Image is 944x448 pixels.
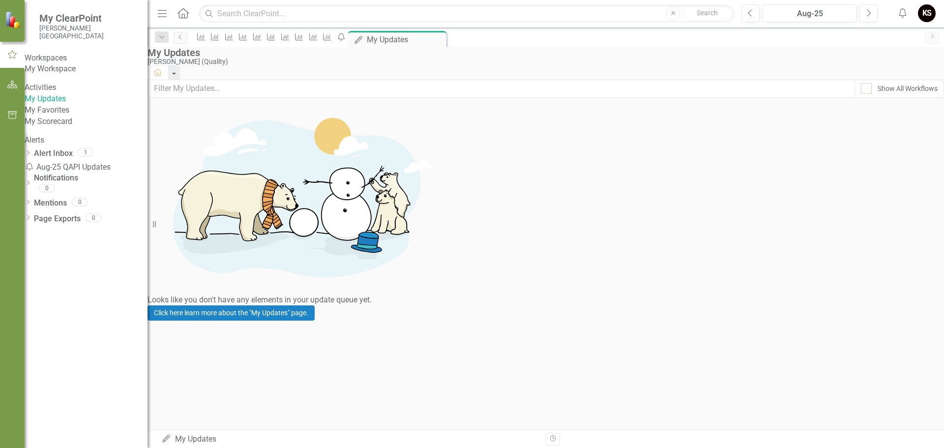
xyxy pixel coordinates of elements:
a: Click here learn more about the "My Updates" page. [147,305,315,321]
div: Workspaces [25,53,147,64]
a: Alert Inbox [34,148,73,159]
div: Aug-25 QAPI Updates [25,162,147,173]
a: My Scorecard [25,116,147,127]
a: My Favorites [25,105,147,116]
input: Search ClearPoint... [199,5,734,22]
a: My Updates [25,93,147,105]
div: My Updates [161,434,538,445]
button: Search [682,6,732,20]
img: ClearPoint Strategy [5,11,22,29]
div: 0 [86,213,101,222]
small: [PERSON_NAME][GEOGRAPHIC_DATA] [39,24,138,40]
img: Getting started [147,98,442,295]
div: Looks like you don't have any elements in your update queue yet. [147,295,944,306]
div: 0 [39,184,55,193]
div: [PERSON_NAME] (Quality) [147,58,939,65]
div: Activities [25,82,147,93]
a: Mentions [34,198,67,209]
div: Aug-25 [766,8,854,20]
div: My Updates [367,33,444,46]
div: 0 [72,198,88,206]
div: Show All Workflows [878,84,938,93]
input: Filter My Updates... [147,80,855,98]
div: 1 [78,149,93,157]
span: Search [697,9,718,17]
div: Alerts [25,135,147,146]
a: My Workspace [25,63,147,75]
button: KS [918,4,936,22]
div: My Updates [147,47,939,58]
button: Aug-25 [763,4,857,22]
span: My ClearPoint [39,12,138,24]
a: Page Exports [34,213,81,225]
a: Notifications [34,173,147,184]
